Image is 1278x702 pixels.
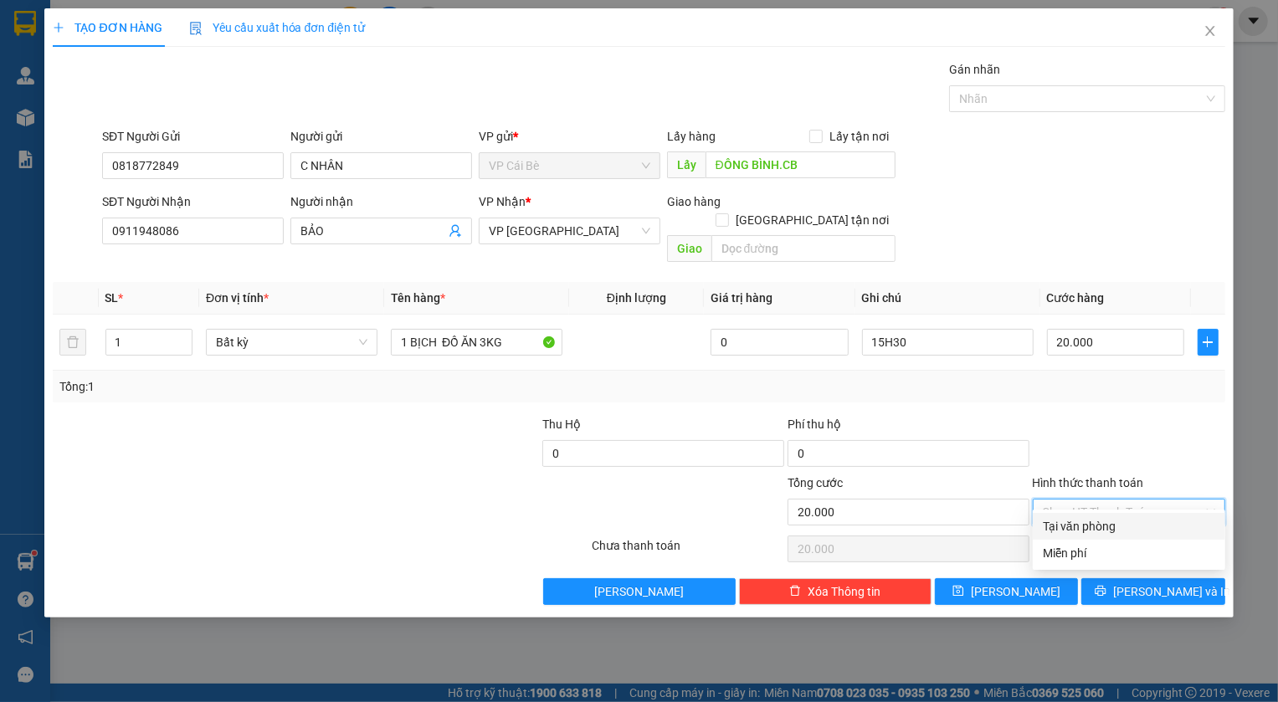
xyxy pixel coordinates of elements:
label: Hình thức thanh toán [1033,476,1144,489]
span: Đơn vị tính [206,291,269,305]
span: Lấy hàng [667,130,716,143]
span: Cước hàng [1047,291,1105,305]
button: Close [1187,8,1234,55]
span: printer [1095,585,1106,598]
span: Thu Hộ [542,418,581,431]
span: SL [105,291,119,305]
span: user-add [449,224,462,238]
th: Ghi chú [855,282,1040,315]
input: 0 [711,329,849,356]
span: Xóa Thông tin [808,582,880,601]
span: save [952,585,964,598]
input: VD: Bàn, Ghế [391,329,562,356]
span: VP Nhận [479,195,526,208]
button: plus [1198,329,1218,356]
span: VP Sài Gòn [489,218,650,243]
input: Dọc đường [706,151,896,178]
div: Tại văn phòng [1043,517,1215,535]
span: Lấy [667,151,706,178]
span: [PERSON_NAME] [594,582,684,601]
div: SĐT Người Gửi [102,127,284,146]
input: Ghi Chú [862,329,1034,356]
div: SĐT Người Nhận [102,192,284,211]
div: Người nhận [290,192,472,211]
button: printer[PERSON_NAME] và In [1081,578,1225,605]
input: Dọc đường [711,235,896,262]
div: Người gửi [290,127,472,146]
span: plus [1198,336,1217,349]
button: save[PERSON_NAME] [935,578,1079,605]
img: icon [189,22,203,35]
button: [PERSON_NAME] [543,578,736,605]
span: Giá trị hàng [711,291,772,305]
div: Tổng: 1 [59,377,494,396]
span: Tổng cước [788,476,843,489]
div: VP gửi [479,127,660,146]
span: Giao [667,235,711,262]
div: Miễn phí [1043,544,1215,562]
span: Yêu cầu xuất hóa đơn điện tử [189,21,366,34]
span: Bất kỳ [216,330,367,355]
div: Phí thu hộ [788,415,1029,440]
span: TẠO ĐƠN HÀNG [53,21,162,34]
span: Giao hàng [667,195,721,208]
span: Định lượng [607,291,666,305]
button: delete [59,329,86,356]
span: [PERSON_NAME] [971,582,1060,601]
span: [GEOGRAPHIC_DATA] tận nơi [729,211,896,229]
span: Lấy tận nơi [823,127,896,146]
span: Tên hàng [391,291,445,305]
div: Chưa thanh toán [590,536,786,566]
span: delete [789,585,801,598]
button: deleteXóa Thông tin [739,578,932,605]
span: VP Cái Bè [489,153,650,178]
span: [PERSON_NAME] và In [1113,582,1230,601]
label: Gán nhãn [949,63,1000,76]
span: close [1204,24,1217,38]
span: plus [53,22,64,33]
